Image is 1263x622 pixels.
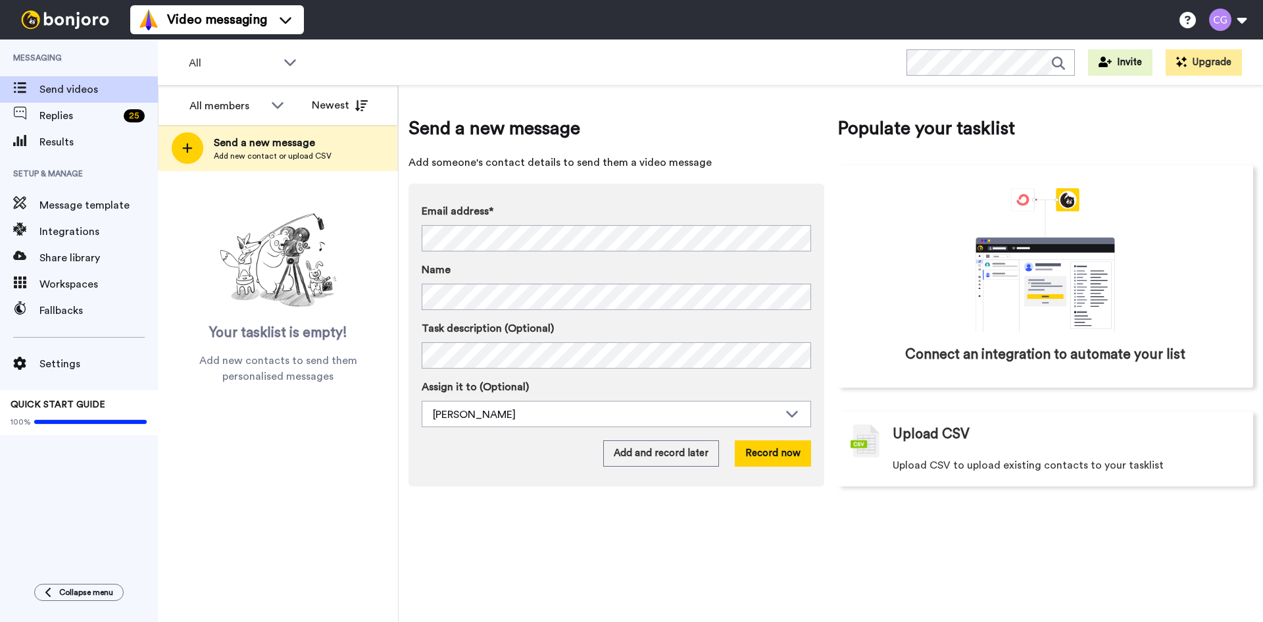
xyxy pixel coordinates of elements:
[1166,49,1242,76] button: Upgrade
[39,303,158,319] span: Fallbacks
[837,115,1253,142] span: Populate your tasklist
[422,321,811,336] label: Task description (Optional)
[1088,49,1152,76] button: Invite
[735,440,811,467] button: Record now
[947,188,1144,332] div: animation
[851,425,879,457] img: csv-grey.png
[189,98,264,114] div: All members
[39,82,158,97] span: Send videos
[34,584,124,601] button: Collapse menu
[189,55,277,71] span: All
[212,208,344,313] img: ready-set-action.png
[422,379,811,395] label: Assign it to (Optional)
[214,151,332,161] span: Add new contact or upload CSV
[214,135,332,151] span: Send a new message
[433,407,779,423] div: [PERSON_NAME]
[39,134,158,150] span: Results
[39,276,158,292] span: Workspaces
[905,345,1185,365] span: Connect an integration to automate your list
[178,353,378,384] span: Add new contacts to send them personalised messages
[11,400,105,409] span: QUICK START GUIDE
[422,262,451,278] span: Name
[422,203,811,219] label: Email address*
[138,9,159,30] img: vm-color.svg
[893,425,970,444] span: Upload CSV
[302,92,378,118] button: Newest
[409,155,824,170] span: Add someone's contact details to send them a video message
[11,417,31,427] span: 100%
[39,250,158,266] span: Share library
[124,109,145,122] div: 25
[16,11,114,29] img: bj-logo-header-white.svg
[59,587,113,598] span: Collapse menu
[39,224,158,240] span: Integrations
[167,11,267,29] span: Video messaging
[209,323,347,343] span: Your tasklist is empty!
[603,440,719,467] button: Add and record later
[39,356,158,372] span: Settings
[39,197,158,213] span: Message template
[893,457,1164,473] span: Upload CSV to upload existing contacts to your tasklist
[39,108,118,124] span: Replies
[409,115,824,142] span: Send a new message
